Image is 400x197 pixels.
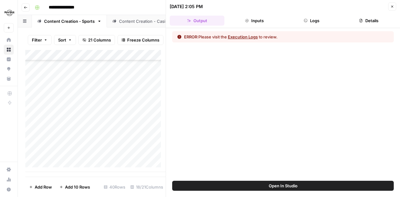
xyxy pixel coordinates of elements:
[342,16,396,26] button: Details
[119,18,170,24] div: Content Creation - Casino
[269,183,297,189] span: Open In Studio
[227,16,282,26] button: Inputs
[44,18,95,24] div: Content Creation - Sports
[128,182,166,192] div: 18/21 Columns
[58,37,66,43] span: Sort
[172,181,394,191] button: Open In Studio
[4,45,14,55] a: Browse
[4,175,14,185] a: Usage
[228,34,258,40] button: Execution Logs
[78,35,115,45] button: 21 Columns
[127,37,159,43] span: Freeze Columns
[107,15,182,27] a: Content Creation - Casino
[170,16,224,26] button: Output
[25,182,56,192] button: Add Row
[184,34,277,40] div: Please visit the to review.
[4,7,15,18] img: Hard Rock Digital Logo
[4,35,14,45] a: Home
[4,64,14,74] a: Opportunities
[88,37,111,43] span: 21 Columns
[170,3,203,10] div: [DATE] 2:05 PM
[32,15,107,27] a: Content Creation - Sports
[28,35,52,45] button: Filter
[284,16,339,26] button: Logs
[35,184,52,190] span: Add Row
[54,35,76,45] button: Sort
[4,5,14,21] button: Workspace: Hard Rock Digital
[117,35,163,45] button: Freeze Columns
[4,165,14,175] a: Settings
[56,182,94,192] button: Add 10 Rows
[4,54,14,64] a: Insights
[65,184,90,190] span: Add 10 Rows
[4,185,14,195] button: Help + Support
[32,37,42,43] span: Filter
[184,34,198,39] span: ERROR:
[4,74,14,84] a: Your Data
[101,182,128,192] div: 40 Rows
